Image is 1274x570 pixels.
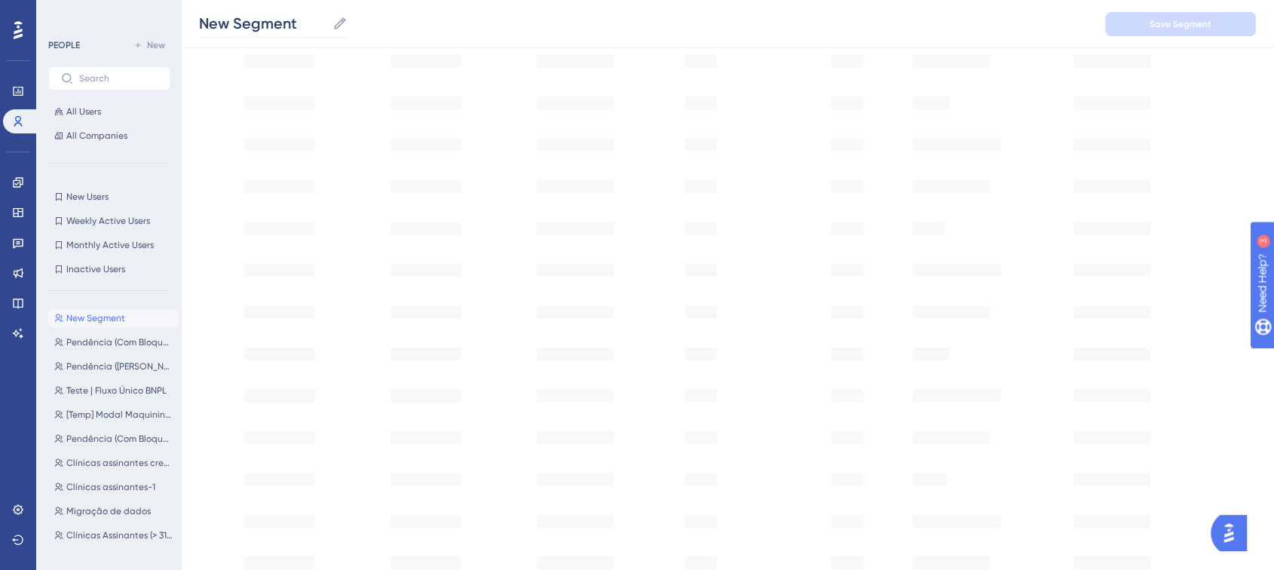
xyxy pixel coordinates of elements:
[66,263,125,275] span: Inactive Users
[105,8,109,20] div: 3
[1150,18,1211,30] span: Save Segment
[79,73,158,84] input: Search
[48,406,179,424] button: [Temp] Modal Maquininha
[66,130,127,142] span: All Companies
[66,239,154,251] span: Monthly Active Users
[66,360,173,372] span: Pendência ([PERSON_NAME])(I)
[66,106,101,118] span: All Users
[48,478,179,496] button: Clínicas assinantes-1
[48,260,170,278] button: Inactive Users
[66,385,167,397] span: Teste | Fluxo Único BNPL
[199,13,326,34] input: Segment Name
[48,236,170,254] button: Monthly Active Users
[48,382,179,400] button: Teste | Fluxo Único BNPL
[1105,12,1256,36] button: Save Segment
[128,36,170,54] button: New
[48,526,179,544] button: Clínicas Assinantes (> 31 dias)
[48,502,179,520] button: Migração de dados
[48,103,170,121] button: All Users
[66,433,173,445] span: Pendência (Com Bloqueio) (III)
[66,457,173,469] span: Clínicas assinantes credenciadas
[48,309,179,327] button: New Segment
[66,336,173,348] span: Pendência (Com Bloqueio) (II)
[66,529,173,541] span: Clínicas Assinantes (> 31 dias)
[66,481,155,493] span: Clínicas assinantes-1
[66,505,151,517] span: Migração de dados
[66,191,109,203] span: New Users
[48,357,179,375] button: Pendência ([PERSON_NAME])(I)
[1211,510,1256,556] iframe: UserGuiding AI Assistant Launcher
[48,127,170,145] button: All Companies
[48,212,170,230] button: Weekly Active Users
[66,312,125,324] span: New Segment
[147,39,165,51] span: New
[48,454,179,472] button: Clínicas assinantes credenciadas
[48,430,179,448] button: Pendência (Com Bloqueio) (III)
[48,333,179,351] button: Pendência (Com Bloqueio) (II)
[66,409,173,421] span: [Temp] Modal Maquininha
[66,215,150,227] span: Weekly Active Users
[48,39,80,51] div: PEOPLE
[35,4,94,22] span: Need Help?
[48,188,170,206] button: New Users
